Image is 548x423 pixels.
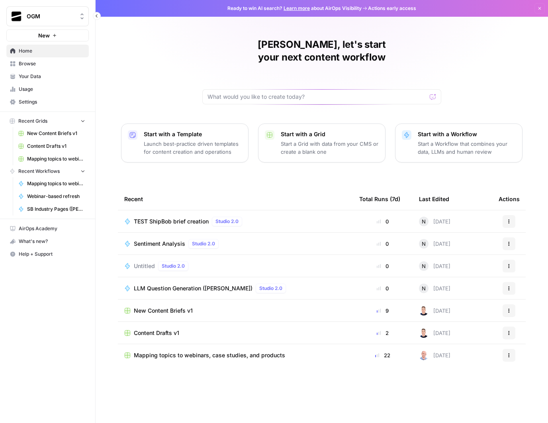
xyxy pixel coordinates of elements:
div: Last Edited [419,188,449,210]
a: Content Drafts v1 [15,140,89,153]
div: 9 [359,307,406,315]
span: AirOps Academy [19,225,85,232]
span: Studio 2.0 [259,285,282,292]
p: Launch best-practice driven templates for content creation and operations [144,140,242,156]
div: [DATE] [419,351,450,360]
a: Home [6,45,89,57]
a: Mapping topics to webinars, case studies, and products [15,177,89,190]
span: N [422,284,426,292]
a: SB Industry Pages ([PERSON_NAME] v3) [15,203,89,215]
div: 0 [359,262,406,270]
div: [DATE] [419,261,450,271]
a: AirOps Academy [6,222,89,235]
a: Mapping topics to webinars, case studies, and products [15,153,89,165]
span: New Content Briefs v1 [134,307,193,315]
p: Start with a Template [144,130,242,138]
span: Studio 2.0 [215,218,239,225]
div: [DATE] [419,217,450,226]
img: kzka4djjulup9f2j0y3tq81fdk6a [419,328,429,338]
a: Settings [6,96,89,108]
span: LLM Question Generation ([PERSON_NAME]) [134,284,252,292]
span: TEST ShipBob brief creation [134,217,209,225]
a: Usage [6,83,89,96]
a: Learn more [284,5,310,11]
span: Sentiment Analysis [134,240,185,248]
p: Start with a Grid [281,130,379,138]
div: Total Runs (7d) [359,188,400,210]
span: Home [19,47,85,55]
a: Your Data [6,70,89,83]
input: What would you like to create today? [207,93,427,101]
a: Sentiment AnalysisStudio 2.0 [124,239,346,249]
a: UntitledStudio 2.0 [124,261,346,271]
span: Mapping topics to webinars, case studies, and products [27,155,85,163]
span: New Content Briefs v1 [27,130,85,137]
div: 0 [359,240,406,248]
div: What's new? [7,235,88,247]
a: LLM Question Generation ([PERSON_NAME])Studio 2.0 [124,284,346,293]
div: Actions [499,188,520,210]
button: What's new? [6,235,89,248]
span: N [422,240,426,248]
span: OGM [27,12,75,20]
a: Mapping topics to webinars, case studies, and products [124,351,346,359]
span: New [38,31,50,39]
div: [DATE] [419,239,450,249]
span: Content Drafts v1 [134,329,179,337]
span: N [422,262,426,270]
span: Recent Workflows [18,168,60,175]
img: OGM Logo [9,9,23,23]
span: Settings [19,98,85,106]
p: Start a Grid with data from your CMS or create a blank one [281,140,379,156]
span: Your Data [19,73,85,80]
span: Content Drafts v1 [27,143,85,150]
h1: [PERSON_NAME], let's start your next content workflow [202,38,441,64]
button: New [6,29,89,41]
button: Recent Grids [6,115,89,127]
button: Help + Support [6,248,89,260]
span: Mapping topics to webinars, case studies, and products [134,351,285,359]
a: Content Drafts v1 [124,329,346,337]
div: 22 [359,351,406,359]
span: N [422,217,426,225]
span: Actions early access [368,5,416,12]
button: Recent Workflows [6,165,89,177]
span: SB Industry Pages ([PERSON_NAME] v3) [27,206,85,213]
span: Untitled [134,262,155,270]
a: New Content Briefs v1 [124,307,346,315]
span: Webinar-based refresh [27,193,85,200]
span: Browse [19,60,85,67]
span: Usage [19,86,85,93]
a: Webinar-based refresh [15,190,89,203]
a: TEST ShipBob brief creationStudio 2.0 [124,217,346,226]
img: kzka4djjulup9f2j0y3tq81fdk6a [419,306,429,315]
a: New Content Briefs v1 [15,127,89,140]
div: [DATE] [419,328,450,338]
p: Start a Workflow that combines your data, LLMs and human review [418,140,516,156]
p: Start with a Workflow [418,130,516,138]
span: Studio 2.0 [162,262,185,270]
div: 2 [359,329,406,337]
button: Workspace: OGM [6,6,89,26]
span: Recent Grids [18,117,47,125]
div: [DATE] [419,306,450,315]
div: 0 [359,284,406,292]
div: Recent [124,188,346,210]
span: Studio 2.0 [192,240,215,247]
span: Ready to win AI search? about AirOps Visibility [227,5,362,12]
img: 4tx75zylyv1pt3lh6v9ok7bbf875 [419,351,429,360]
a: Browse [6,57,89,70]
button: Start with a TemplateLaunch best-practice driven templates for content creation and operations [121,123,249,163]
div: 0 [359,217,406,225]
button: Start with a WorkflowStart a Workflow that combines your data, LLMs and human review [395,123,523,163]
span: Help + Support [19,251,85,258]
span: Mapping topics to webinars, case studies, and products [27,180,85,187]
div: [DATE] [419,284,450,293]
button: Start with a GridStart a Grid with data from your CMS or create a blank one [258,123,386,163]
